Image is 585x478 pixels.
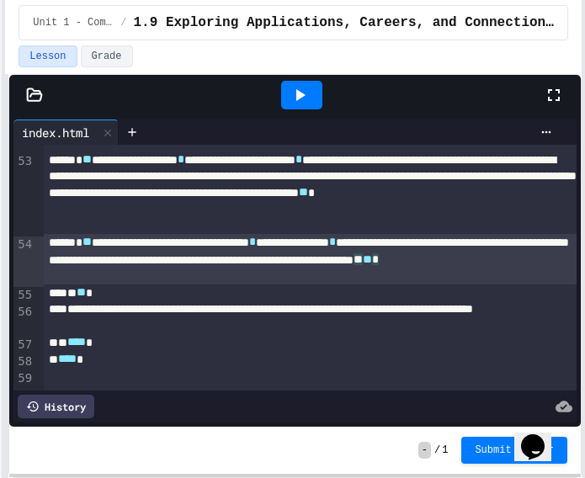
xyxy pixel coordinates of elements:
div: 54 [13,236,35,287]
div: 55 [13,287,35,304]
div: 56 [13,304,35,337]
button: Submit Answer [461,437,567,464]
span: Submit Answer [475,443,554,457]
button: Grade [81,45,133,67]
div: 59 [13,370,35,387]
div: 53 [13,153,35,236]
div: index.html [13,119,119,145]
span: 1 [442,443,448,457]
span: Unit 1 - Computational Thinking and Making Connections [33,16,114,29]
div: 57 [13,337,35,353]
div: 58 [13,353,35,370]
button: Lesson [19,45,77,67]
span: / [120,16,126,29]
span: / [434,443,440,457]
iframe: chat widget [514,411,568,461]
span: 1.9 Exploring Applications, Careers, and Connections in the Digital World [134,13,555,33]
div: index.html [13,124,98,141]
span: - [418,442,431,459]
div: History [18,395,94,418]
